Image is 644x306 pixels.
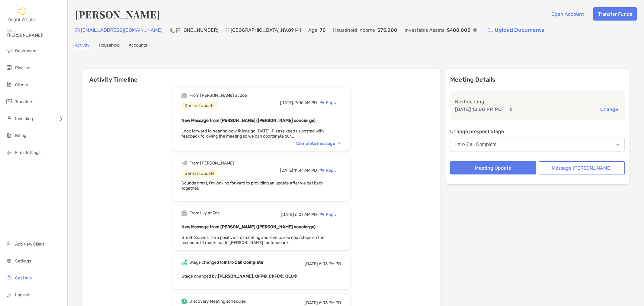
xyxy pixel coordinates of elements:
img: Reply icon [320,213,325,216]
div: From [PERSON_NAME] [189,161,234,166]
img: Event icon [181,259,187,265]
img: add_new_client icon [5,240,13,247]
img: billing icon [5,132,13,139]
p: $400,000 [447,26,471,34]
p: Investable Assets [405,26,444,34]
button: Open Account [546,7,588,21]
img: Event icon [181,298,187,304]
img: Zoe Logo [7,2,38,24]
img: investing icon [5,115,13,122]
span: 6:07 AM PD [295,212,317,217]
div: Intro Call Complete [455,142,497,147]
div: From [PERSON_NAME] at Zoe [189,93,247,98]
p: [GEOGRAPHIC_DATA] , NV , 89141 [231,26,301,34]
img: settings icon [5,257,13,264]
img: pipeline icon [5,64,13,71]
span: Great! Sounds like a positive first meeting and love to see next steps on the calendar. I'll reac... [181,235,325,245]
span: Clients [15,82,28,87]
div: From Lily at Zoe [189,210,220,216]
span: Pipeline [15,65,30,70]
span: Dashboard [15,48,37,54]
span: Investing [15,116,33,121]
span: [DATE] [281,212,294,217]
span: [DATE] [305,300,318,305]
img: button icon [488,28,493,32]
p: Stage changed by: [181,272,341,280]
p: 70 [320,26,326,34]
img: transfers icon [5,98,13,105]
div: Discovery Meeting scheduled. [189,299,248,304]
p: Age [308,26,317,34]
span: Billing [15,133,26,138]
span: Settings [15,259,31,264]
img: dashboard icon [5,47,13,54]
span: [DATE] [305,261,318,266]
b: [PERSON_NAME], CFP®, ChFC®, CLU® [218,274,297,279]
img: logout icon [5,291,13,298]
img: Phone Icon [170,28,175,33]
span: [PERSON_NAME]! [7,33,64,38]
span: 6:03 PM PD [319,300,341,305]
span: 6:03 PM PD [319,261,341,266]
span: 7:06 AM PD [295,100,317,105]
img: Event icon [181,160,187,166]
img: Event icon [181,210,187,216]
img: get-help icon [5,274,13,281]
img: Chevron icon [338,142,341,144]
img: Reply icon [320,168,325,172]
a: Upload Documents [484,24,548,37]
img: Event icon [181,93,187,98]
p: [EMAIL_ADDRESS][DOMAIN_NAME] [81,26,162,34]
div: Reply [317,211,337,218]
b: New Message from [PERSON_NAME] ([PERSON_NAME] concierge) [181,224,316,229]
h6: Activity Timeline [82,69,441,83]
p: Meeting Details [450,76,625,83]
p: [PHONE_NUMBER] [176,26,218,34]
img: Info Icon [473,28,477,32]
span: Firm Settings [15,150,40,155]
button: Change [598,106,620,112]
span: Sounds great, I'm looking forward to providing an update after we get back together. [181,181,323,191]
span: [DATE] [280,168,293,173]
div: Reply [317,99,337,106]
h4: [PERSON_NAME] [75,7,160,21]
a: Household [99,43,120,49]
span: Look forward to hearing how things go [DATE]. Please keep us posted with feedback following the m... [181,129,324,139]
div: Complete message [296,141,341,146]
p: $75,000 [377,26,397,34]
span: Add New Client [15,242,44,247]
p: Change prospect Stage [450,128,625,135]
img: firm-settings icon [5,148,13,156]
span: Transfers [15,99,33,104]
span: Log out [15,292,30,298]
b: New Message from [PERSON_NAME] ([PERSON_NAME] concierge) [181,118,316,123]
p: [DATE] 12:00 PM PDT [455,106,505,113]
div: General Update [181,170,218,177]
button: Intro Call Complete [450,138,625,151]
img: Email Icon [75,28,80,32]
img: Reply icon [320,101,325,105]
a: Accounts [129,43,147,49]
img: Open dropdown arrow [616,144,620,146]
img: Location Icon [226,28,229,33]
button: Meeting Update [450,161,536,174]
b: Intro Call Complete [224,260,263,265]
div: Stage changed to [189,260,263,265]
p: Household Income [333,26,375,34]
button: Transfer Funds [593,7,637,21]
span: [DATE], [280,100,294,105]
a: Activity [75,43,90,49]
span: Get Help [15,275,32,281]
span: 11:41 AM PD [294,168,317,173]
img: communication type [507,107,512,112]
div: Reply [317,167,337,174]
img: clients icon [5,81,13,88]
p: Next meeting [455,98,620,106]
div: General Update [181,102,218,109]
button: Message [PERSON_NAME] [539,161,625,174]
